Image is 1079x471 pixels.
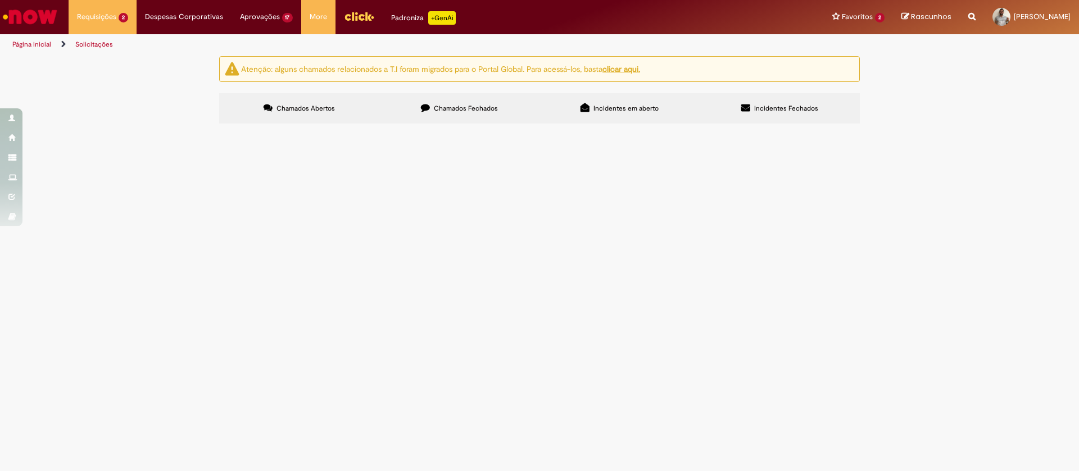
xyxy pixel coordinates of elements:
[119,13,128,22] span: 2
[875,13,885,22] span: 2
[1,6,59,28] img: ServiceNow
[276,104,335,113] span: Chamados Abertos
[602,63,640,74] a: clicar aqui.
[842,11,873,22] span: Favoritos
[344,8,374,25] img: click_logo_yellow_360x200.png
[145,11,223,22] span: Despesas Corporativas
[593,104,659,113] span: Incidentes em aberto
[12,40,51,49] a: Página inicial
[75,40,113,49] a: Solicitações
[282,13,293,22] span: 17
[310,11,327,22] span: More
[754,104,818,113] span: Incidentes Fechados
[77,11,116,22] span: Requisições
[241,63,640,74] ng-bind-html: Atenção: alguns chamados relacionados a T.I foram migrados para o Portal Global. Para acessá-los,...
[428,11,456,25] p: +GenAi
[901,12,951,22] a: Rascunhos
[434,104,498,113] span: Chamados Fechados
[391,11,456,25] div: Padroniza
[1014,12,1071,21] span: [PERSON_NAME]
[911,11,951,22] span: Rascunhos
[8,34,711,55] ul: Trilhas de página
[240,11,280,22] span: Aprovações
